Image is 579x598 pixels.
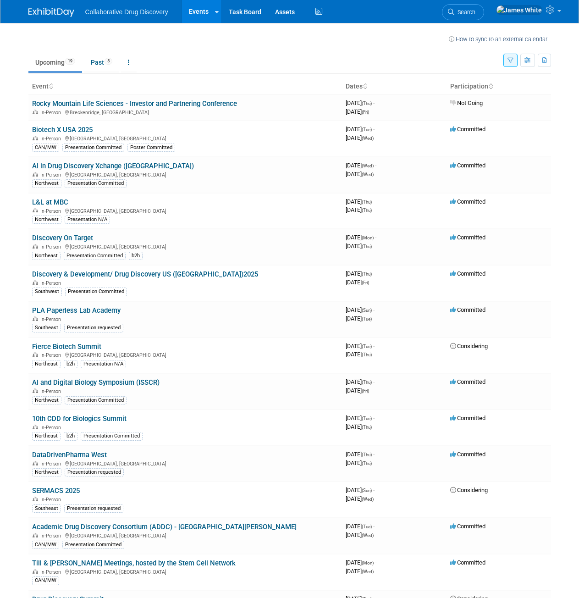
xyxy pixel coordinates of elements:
img: James White [496,5,542,15]
span: In-Person [40,461,64,467]
img: ExhibitDay [28,8,74,17]
div: [GEOGRAPHIC_DATA], [GEOGRAPHIC_DATA] [32,460,338,467]
div: [GEOGRAPHIC_DATA], [GEOGRAPHIC_DATA] [32,171,338,178]
div: Northwest [32,216,61,224]
span: (Wed) [362,569,374,574]
a: Past5 [84,54,119,71]
span: (Wed) [362,172,374,177]
span: 5 [105,58,112,65]
span: [DATE] [346,243,372,249]
div: b2h [64,360,77,368]
span: [DATE] [346,559,376,566]
span: Committed [450,378,485,385]
a: Sort by Event Name [49,83,53,90]
div: Breckenridge, [GEOGRAPHIC_DATA] [32,108,338,116]
span: [DATE] [346,487,375,493]
span: (Tue) [362,127,372,132]
a: Academic Drug Discovery Consortium (ADDC) - [GEOGRAPHIC_DATA][PERSON_NAME] [32,523,297,531]
span: - [373,100,375,106]
span: (Fri) [362,280,369,285]
span: In-Person [40,244,64,250]
a: Till & [PERSON_NAME] Meetings, hosted by the Stem Cell Network [32,559,236,567]
a: Sort by Start Date [363,83,367,90]
span: Considering [450,343,488,349]
span: In-Person [40,136,64,142]
span: [DATE] [346,378,375,385]
a: AI and Digital Biology Symposium (ISSCR) [32,378,160,387]
div: Presentation requested [64,504,123,513]
div: [GEOGRAPHIC_DATA], [GEOGRAPHIC_DATA] [32,207,338,214]
span: (Tue) [362,524,372,529]
span: In-Person [40,569,64,575]
div: Presentation N/A [81,360,126,368]
span: Considering [450,487,488,493]
div: Presentation N/A [65,216,110,224]
span: (Thu) [362,199,372,205]
div: CAN/MW [32,144,59,152]
div: CAN/MW [32,541,59,549]
img: In-Person Event [33,533,38,537]
img: In-Person Event [33,172,38,177]
span: In-Person [40,172,64,178]
a: Sort by Participation Type [488,83,493,90]
span: In-Person [40,316,64,322]
span: (Mon) [362,235,374,240]
span: [DATE] [346,279,369,286]
div: [GEOGRAPHIC_DATA], [GEOGRAPHIC_DATA] [32,134,338,142]
span: [DATE] [346,234,376,241]
span: Collaborative Drug Discovery [85,8,168,16]
div: Southwest [32,288,62,296]
div: b2h [64,432,77,440]
span: (Wed) [362,163,374,168]
a: Biotech X USA 2025 [32,126,93,134]
span: (Thu) [362,208,372,213]
div: Northeast [32,252,61,260]
span: Committed [450,126,485,133]
a: Discovery & Development/ Drug Discovery US ([GEOGRAPHIC_DATA])2025 [32,270,258,278]
span: [DATE] [346,270,375,277]
span: 19 [65,58,75,65]
div: Presentation requested [64,324,123,332]
span: (Thu) [362,380,372,385]
span: Committed [450,306,485,313]
span: (Thu) [362,352,372,357]
div: Poster Committed [127,144,175,152]
span: - [373,451,375,458]
span: (Thu) [362,461,372,466]
div: b2h [129,252,143,260]
span: - [373,487,375,493]
img: In-Person Event [33,388,38,393]
a: Upcoming19 [28,54,82,71]
div: Northeast [32,432,61,440]
span: [DATE] [346,306,375,313]
div: [GEOGRAPHIC_DATA], [GEOGRAPHIC_DATA] [32,243,338,250]
span: [DATE] [346,451,375,458]
span: (Wed) [362,497,374,502]
span: [DATE] [346,495,374,502]
span: Committed [450,270,485,277]
div: Presentation Committed [65,288,127,296]
img: In-Person Event [33,316,38,321]
a: Fierce Biotech Summit [32,343,101,351]
span: (Sun) [362,488,372,493]
span: - [373,415,375,421]
span: [DATE] [346,100,375,106]
div: Presentation Committed [62,144,124,152]
div: Northeast [32,360,61,368]
img: In-Person Event [33,208,38,213]
div: [GEOGRAPHIC_DATA], [GEOGRAPHIC_DATA] [32,532,338,539]
div: Northwest [32,179,61,188]
img: In-Person Event [33,461,38,465]
span: In-Person [40,425,64,431]
span: [DATE] [346,568,374,575]
span: - [375,162,376,169]
a: Discovery On Target [32,234,93,242]
img: In-Person Event [33,352,38,357]
span: [DATE] [346,198,375,205]
a: How to sync to an external calendar... [449,36,551,43]
span: Committed [450,234,485,241]
span: [DATE] [346,387,369,394]
span: - [373,306,375,313]
span: - [375,559,376,566]
img: In-Person Event [33,280,38,285]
